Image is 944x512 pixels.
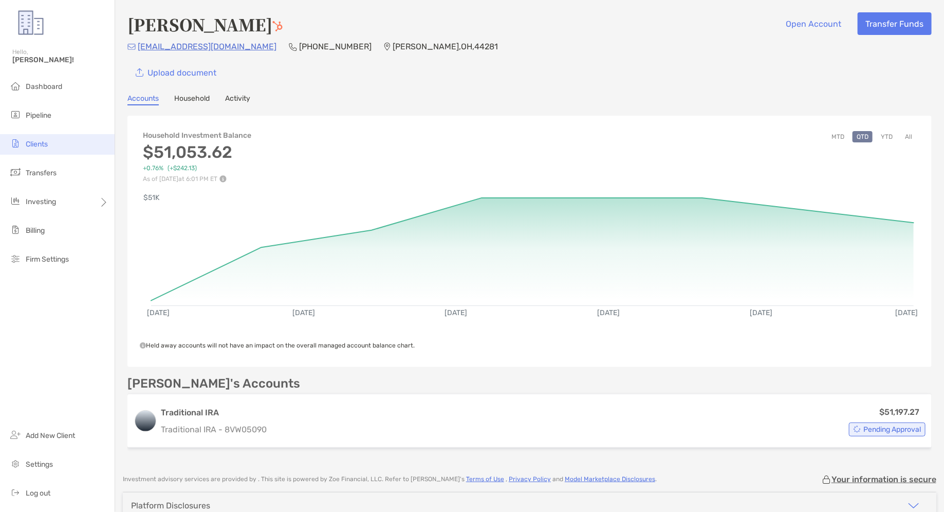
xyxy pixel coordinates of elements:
[9,80,22,92] img: dashboard icon
[831,474,936,484] p: Your information is secure
[9,486,22,499] img: logout icon
[292,308,315,317] text: [DATE]
[225,94,250,105] a: Activity
[26,489,50,498] span: Log out
[143,175,251,182] p: As of [DATE] at 6:01 PM ET
[136,68,143,77] img: button icon
[466,476,504,483] a: Terms of Use
[168,164,197,172] span: (+$242.13)
[26,197,56,206] span: Investing
[123,476,657,483] p: Investment advisory services are provided by . This site is powered by Zoe Financial, LLC. Refer ...
[26,226,45,235] span: Billing
[272,12,283,36] a: Go to Hubspot Deal
[143,131,251,140] h4: Household Investment Balance
[147,308,170,317] text: [DATE]
[9,137,22,150] img: clients icon
[26,111,51,120] span: Pipeline
[289,43,297,51] img: Phone Icon
[299,40,372,53] p: [PHONE_NUMBER]
[26,140,48,149] span: Clients
[140,342,415,349] span: Held away accounts will not have an impact on the overall managed account balance chart.
[127,61,224,84] a: Upload document
[161,423,267,436] p: Traditional IRA - 8VW05090
[827,131,848,142] button: MTD
[853,131,873,142] button: QTD
[12,4,49,41] img: Zoe Logo
[127,12,283,36] h4: [PERSON_NAME]
[509,476,551,483] a: Privacy Policy
[895,308,918,317] text: [DATE]
[445,308,468,317] text: [DATE]
[135,411,156,431] img: logo account
[863,427,921,432] span: Pending Approval
[127,377,300,390] p: [PERSON_NAME]'s Accounts
[879,406,919,418] p: $51,197.27
[9,195,22,207] img: investing icon
[9,166,22,178] img: transfers icon
[174,94,210,105] a: Household
[393,40,498,53] p: [PERSON_NAME] , OH , 44281
[143,164,163,172] span: +0.76%
[384,43,391,51] img: Location Icon
[131,501,210,510] div: Platform Disclosures
[138,40,276,53] p: [EMAIL_ADDRESS][DOMAIN_NAME]
[272,21,283,31] img: Hubspot Icon
[9,224,22,236] img: billing icon
[9,252,22,265] img: firm-settings icon
[901,131,916,142] button: All
[9,429,22,441] img: add_new_client icon
[597,308,620,317] text: [DATE]
[750,308,772,317] text: [DATE]
[854,426,861,433] img: Account Status icon
[9,458,22,470] img: settings icon
[12,56,108,64] span: [PERSON_NAME]!
[143,193,160,202] text: $51K
[161,407,267,419] h3: Traditional IRA
[26,169,57,177] span: Transfers
[877,131,897,142] button: YTD
[127,44,136,50] img: Email Icon
[858,12,932,35] button: Transfer Funds
[127,94,159,105] a: Accounts
[143,142,251,162] h3: $51,053.62
[565,476,655,483] a: Model Marketplace Disclosures
[908,500,920,512] img: icon arrow
[9,108,22,121] img: pipeline icon
[26,431,75,440] span: Add New Client
[26,82,62,91] span: Dashboard
[26,460,53,469] span: Settings
[219,175,227,182] img: Performance Info
[778,12,849,35] button: Open Account
[26,255,69,264] span: Firm Settings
